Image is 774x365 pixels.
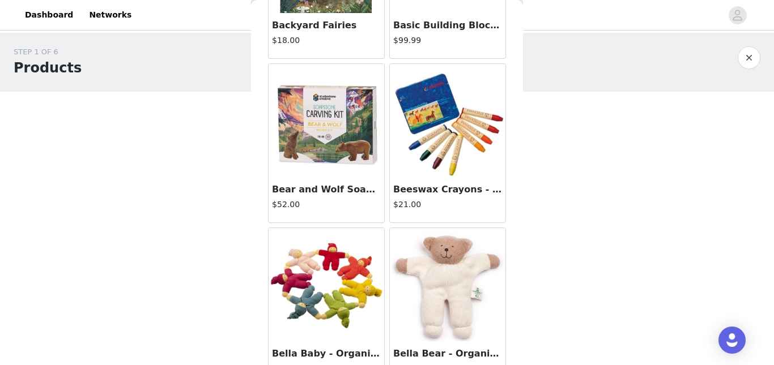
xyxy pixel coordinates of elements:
a: Dashboard [18,2,80,28]
img: Bella Bear - Organic Soft Toy [391,228,504,341]
h3: Bella Bear - Organic Soft Toy [393,347,502,360]
h1: Products [14,58,82,78]
div: Open Intercom Messenger [718,327,746,354]
h3: Bella Baby - Organic [PERSON_NAME] [272,347,381,360]
h4: $52.00 [272,199,381,211]
h3: Backyard Fairies [272,19,381,32]
a: Networks [82,2,138,28]
h3: Beeswax Crayons - Waldorf Mix - 8 Sticks [393,183,502,196]
img: Beeswax Crayons - Waldorf Mix - 8 Sticks [391,64,504,177]
img: Bear and Wolf Soapstone Carving Kit [270,64,383,177]
div: avatar [732,6,743,24]
h4: $18.00 [272,35,381,46]
h4: $21.00 [393,199,502,211]
h3: Bear and Wolf Soapstone Carving Kit [272,183,381,196]
img: Bella Baby - Organic Terry Doll [270,228,383,341]
h3: Basic Building Blocks - Large Starter Set [393,19,502,32]
h4: $99.99 [393,35,502,46]
div: STEP 1 OF 6 [14,46,82,58]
